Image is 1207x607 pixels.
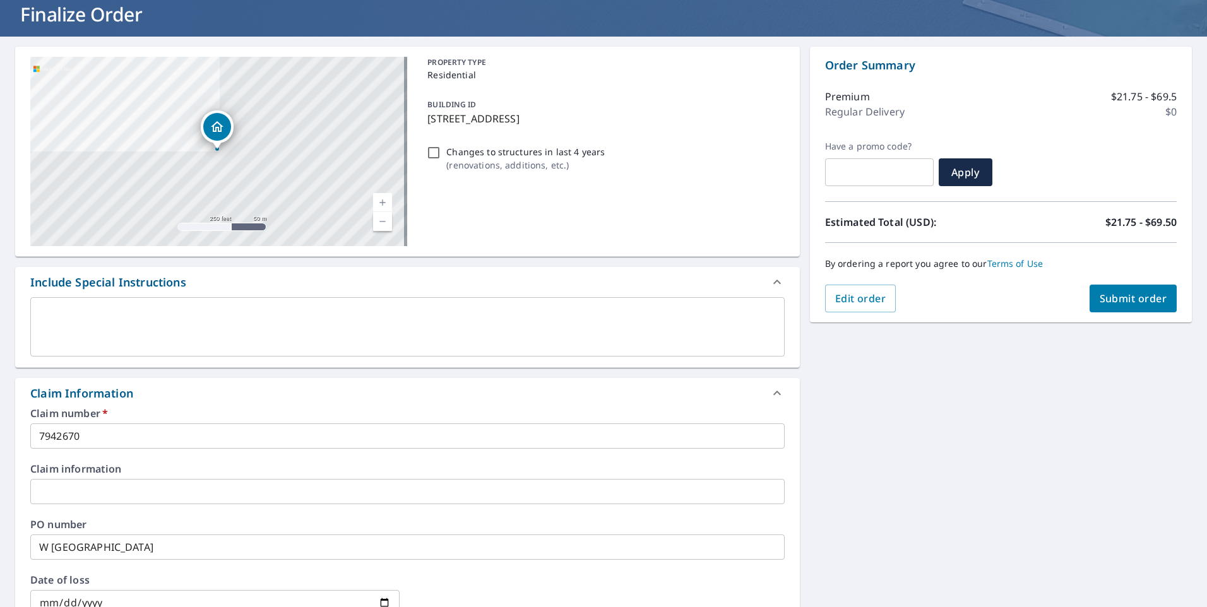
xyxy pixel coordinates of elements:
[15,1,1192,27] h1: Finalize Order
[427,68,779,81] p: Residential
[1111,89,1177,104] p: $21.75 - $69.5
[825,285,896,312] button: Edit order
[835,292,886,305] span: Edit order
[15,378,800,408] div: Claim Information
[427,111,779,126] p: [STREET_ADDRESS]
[825,104,905,119] p: Regular Delivery
[427,99,476,110] p: BUILDING ID
[30,575,400,585] label: Date of loss
[446,158,605,172] p: ( renovations, additions, etc. )
[1105,215,1177,230] p: $21.75 - $69.50
[825,89,870,104] p: Premium
[446,145,605,158] p: Changes to structures in last 4 years
[1100,292,1167,305] span: Submit order
[825,215,1001,230] p: Estimated Total (USD):
[15,267,800,297] div: Include Special Instructions
[373,193,392,212] a: Current Level 17, Zoom In
[949,165,982,179] span: Apply
[427,57,779,68] p: PROPERTY TYPE
[825,141,934,152] label: Have a promo code?
[30,464,785,474] label: Claim information
[201,110,234,150] div: Dropped pin, building 1, Residential property, 1418 W 6th Ave Columbus, OH 43212
[30,274,186,291] div: Include Special Instructions
[30,519,785,529] label: PO number
[939,158,992,186] button: Apply
[30,385,133,402] div: Claim Information
[1090,285,1177,312] button: Submit order
[30,408,785,418] label: Claim number
[373,212,392,231] a: Current Level 17, Zoom Out
[987,257,1043,269] a: Terms of Use
[825,57,1177,74] p: Order Summary
[825,258,1177,269] p: By ordering a report you agree to our
[1165,104,1177,119] p: $0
